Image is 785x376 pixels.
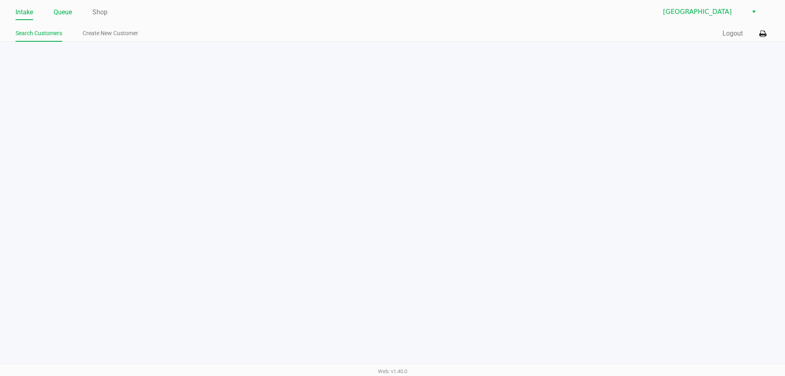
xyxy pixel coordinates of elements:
[748,5,760,19] button: Select
[83,28,138,38] a: Create New Customer
[722,29,743,38] button: Logout
[16,28,62,38] a: Search Customers
[663,7,743,17] span: [GEOGRAPHIC_DATA]
[54,7,72,18] a: Queue
[378,368,407,374] span: Web: v1.40.0
[16,7,33,18] a: Intake
[92,7,108,18] a: Shop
